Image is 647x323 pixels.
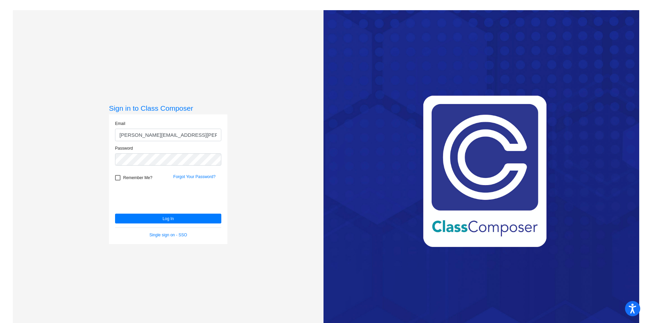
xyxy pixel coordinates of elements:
[115,214,221,223] button: Log In
[123,174,152,182] span: Remember Me?
[149,233,187,237] a: Single sign on - SSO
[115,121,125,127] label: Email
[109,104,227,112] h3: Sign in to Class Composer
[173,174,216,179] a: Forgot Your Password?
[115,145,133,151] label: Password
[115,184,218,210] iframe: reCAPTCHA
